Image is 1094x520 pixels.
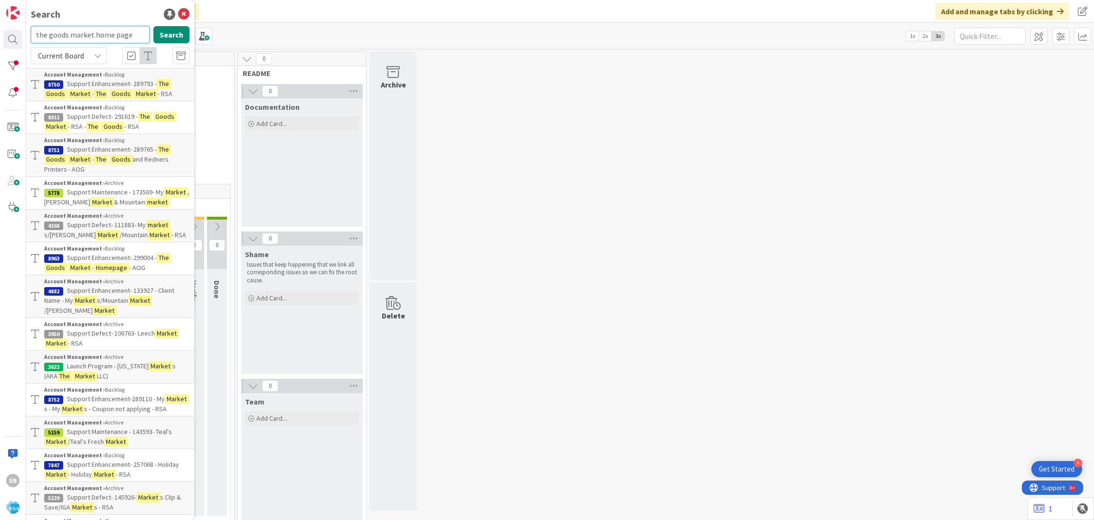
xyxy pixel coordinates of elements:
span: - [92,263,94,272]
div: Backlog [44,136,189,144]
div: Archive [44,179,189,187]
span: /[PERSON_NAME] [44,306,93,315]
a: Account Management ›Backlog7847Support Enhancement- 257068 - HolidayMarket- HolidayMarket- RSA [26,449,194,481]
div: 7847 [44,461,63,470]
mark: Market [128,296,152,306]
mark: The [94,89,108,99]
mark: Market [134,89,158,99]
span: /Teal's Fresh [68,437,104,446]
span: 3x [932,31,944,41]
span: Add Card... [256,294,287,302]
span: /Mountain [120,231,148,239]
div: 4 [1074,459,1082,467]
span: Support Enhancement- 133927 - Client Name - My [44,286,174,305]
div: Open Get Started checklist, remaining modules: 4 [1031,461,1082,477]
div: SB [6,474,19,487]
mark: Market [90,197,114,207]
span: - RSA [68,339,83,347]
div: Backlog [44,70,189,79]
span: Add Card... [256,414,287,423]
b: Account Management › [44,386,105,393]
b: Account Management › [44,136,105,144]
mark: Market [136,492,160,502]
div: Archive [44,418,189,427]
span: Support Enhancement- 299004 - [67,253,157,262]
div: 3622 [44,363,63,371]
span: s - My [44,404,60,413]
mark: Market [44,122,68,132]
div: Archive [44,212,189,220]
div: Backlog [44,451,189,460]
span: 0 [209,240,225,251]
div: 8751 [44,146,63,154]
a: Account Management ›Archive5229Support Defect- 145926-Markets Clip & Save/IGAMarkets - RSA [26,481,194,515]
div: 5778 [44,189,63,197]
div: 5229 [44,494,63,502]
span: 1x [906,31,919,41]
mark: Goods [153,112,176,122]
b: Account Management › [44,245,105,252]
mark: The [157,79,171,89]
mark: The [138,112,152,122]
span: Support Defect- 145926- [67,493,136,501]
mark: Goods [44,89,67,99]
mark: Market [96,230,120,240]
mark: The [86,122,100,132]
span: 0 [186,240,202,251]
mark: Market [44,470,68,480]
span: s/[PERSON_NAME] [44,231,96,239]
mark: Market [92,470,116,480]
mark: Goods [44,154,67,164]
span: Support Enhancement- 289793 - [67,79,157,88]
span: s - RSA [94,503,113,511]
span: Add Card... [256,119,287,128]
div: Archive [44,320,189,328]
mark: Goods [102,122,124,132]
mark: Goods [44,263,67,273]
div: Archive [44,353,189,361]
div: 9+ [48,4,53,11]
span: Support Maintenance - 173569- My [67,188,164,196]
div: Delete [382,310,405,321]
input: Quick Filter... [954,28,1026,45]
div: Add and manage tabs by clicking [935,3,1069,20]
div: 8750 [44,80,63,89]
span: Support Enhancement- 257068 - Holiday [67,460,179,469]
b: Account Management › [44,71,105,78]
mark: Market [73,296,97,306]
div: 8752 [44,395,63,404]
div: 4168 [44,221,63,230]
a: Account Management ›Backlog8963Support Enhancement- 299004 -TheGoodsMarket-Homepage- AOG [26,242,194,275]
b: Account Management › [44,320,105,327]
mark: Market [44,338,68,348]
span: 0 [262,380,278,392]
span: Support [20,1,43,13]
span: - AOG [129,263,145,272]
div: Backlog [44,103,189,112]
span: - RSA [124,122,139,131]
div: Get Started [1039,464,1075,474]
span: - RSA [158,89,172,98]
mark: Market [70,502,94,512]
a: Account Management ›Archive4168Support Defect- 111883- Mymarkets/[PERSON_NAME]Market/MountainMark... [26,209,194,242]
b: Account Management › [44,212,105,219]
mark: Market [44,437,68,447]
span: 0 [256,53,272,65]
a: Account Management ›Archive5159Support Maintenance - 143593- Teal'sMarket/Teal's FreshMarket [26,416,194,449]
b: Account Management › [44,484,105,491]
img: Visit kanbanzone.com [6,6,19,19]
mark: Market [68,154,92,164]
mark: The [157,144,171,154]
span: Support Defect- 111883- My [67,221,146,229]
mark: Market [104,437,128,447]
span: - Holiday [68,470,92,479]
span: - [92,155,94,164]
span: Launch Program - [US_STATE] [67,362,149,370]
div: 5159 [44,428,63,437]
mark: Market [165,394,189,404]
div: Archive [381,79,406,90]
div: 8963 [44,254,63,263]
a: Account Management ›Archive3950Support Defect- 106763- LeechMarketMarket- RSA [26,318,194,350]
div: Backlog [44,385,189,394]
div: Backlog [44,244,189,253]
